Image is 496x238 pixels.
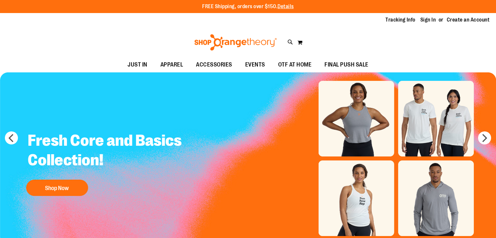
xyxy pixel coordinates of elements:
[160,57,183,72] span: APPAREL
[154,57,190,72] a: APPAREL
[278,57,312,72] span: OTF AT HOME
[121,57,154,72] a: JUST IN
[272,57,318,72] a: OTF AT HOME
[202,3,294,10] p: FREE Shipping, orders over $150.
[447,16,490,23] a: Create an Account
[239,57,272,72] a: EVENTS
[478,131,491,144] button: next
[128,57,147,72] span: JUST IN
[23,126,196,176] h2: Fresh Core and Basics Collection!
[420,16,436,23] a: Sign In
[278,4,294,9] a: Details
[324,57,368,72] span: FINAL PUSH SALE
[193,34,278,51] img: Shop Orangetheory
[318,57,375,72] a: FINAL PUSH SALE
[26,180,88,196] button: Shop Now
[189,57,239,72] a: ACCESSORIES
[196,57,232,72] span: ACCESSORIES
[5,131,18,144] button: prev
[385,16,415,23] a: Tracking Info
[245,57,265,72] span: EVENTS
